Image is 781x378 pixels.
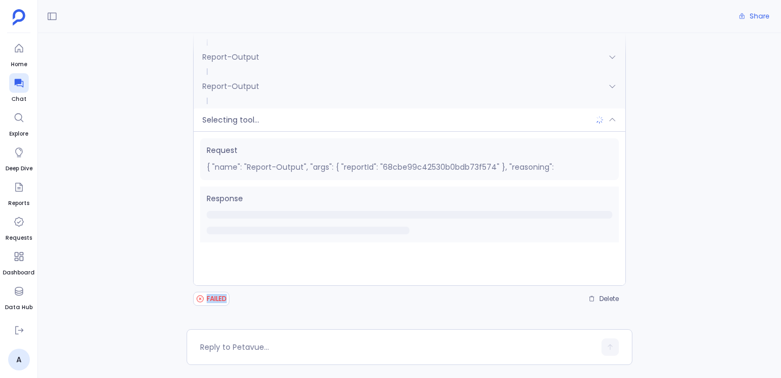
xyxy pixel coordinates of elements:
span: Response [207,193,612,204]
span: Report-Output [202,81,259,92]
a: Home [9,39,29,69]
span: Home [9,60,29,69]
a: Deep Dive [5,143,33,173]
span: Reports [8,199,29,208]
span: Selecting tool... [202,114,259,125]
button: Delete [581,291,626,307]
a: Settings [7,316,31,347]
span: Dashboard [3,268,35,277]
a: Dashboard [3,247,35,277]
a: Chat [9,73,29,104]
span: Request [207,145,612,156]
span: Report-Output [202,52,259,62]
span: Share [750,12,769,21]
span: Chat [9,95,29,104]
a: Requests [5,212,32,242]
span: Deep Dive [5,164,33,173]
span: Data Hub [5,303,33,312]
img: petavue logo [12,9,25,25]
span: FAILED [207,294,227,303]
a: Data Hub [5,281,33,312]
button: Share [732,9,776,24]
p: { "name": "Report-Output", "args": { "reportId": "68cbe99c42530b0bdb73f574" }, "reasoning": [207,161,612,174]
span: Requests [5,234,32,242]
a: Explore [9,108,29,138]
a: A [8,349,30,370]
span: Delete [599,294,619,303]
span: Explore [9,130,29,138]
a: Reports [8,177,29,208]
